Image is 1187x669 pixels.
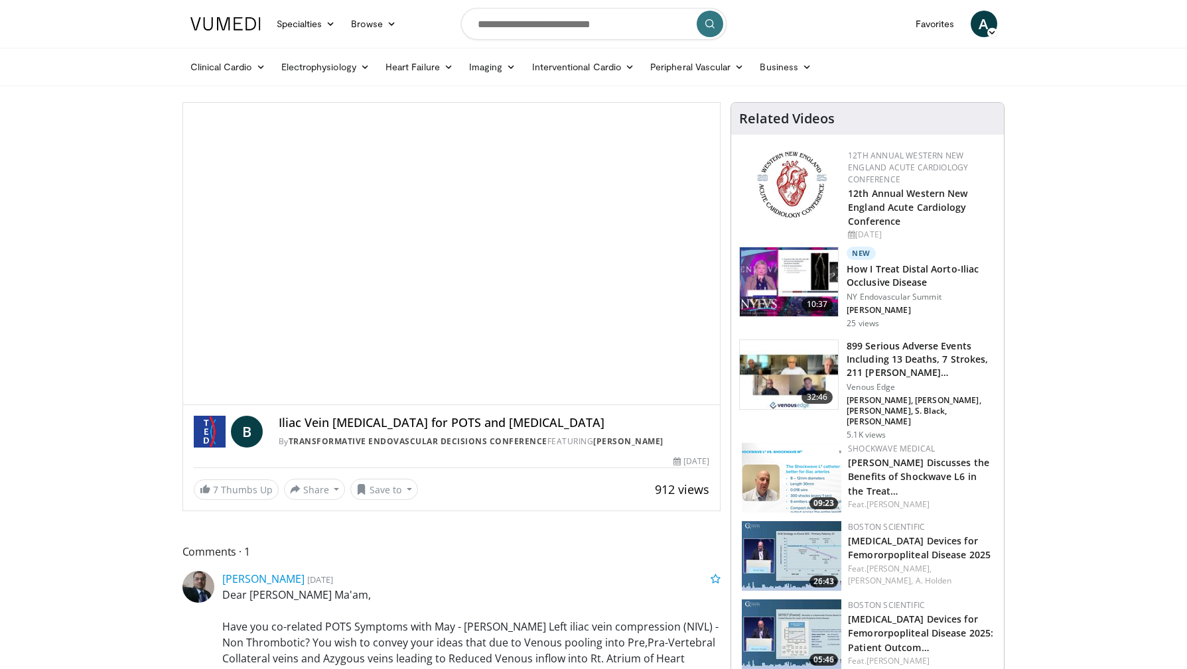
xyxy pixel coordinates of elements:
a: [MEDICAL_DATA] Devices for Femororpopliteal Disease 2025 [848,534,991,561]
a: Heart Failure [378,54,461,80]
p: 25 views [847,318,879,329]
span: 05:46 [809,654,838,666]
a: Peripheral Vascular [642,54,752,80]
span: 912 views [655,481,709,497]
a: 05:46 [742,599,841,669]
a: [PERSON_NAME] Discusses the Benefits of Shockwave L6 in the Treat… [848,456,989,497]
a: [PERSON_NAME] [867,499,930,510]
span: 26:43 [809,576,838,587]
p: [PERSON_NAME], [PERSON_NAME], [PERSON_NAME], S. Black, [PERSON_NAME] [847,395,996,427]
div: Feat. [848,655,993,667]
a: [PERSON_NAME], [848,575,913,586]
a: 7 Thumbs Up [194,479,279,500]
p: NY Endovascular Summit [847,292,996,302]
button: Share [284,479,346,500]
a: Business [752,54,819,80]
a: 26:43 [742,521,841,591]
h3: How I Treat Distal Aorto-Iliac Occlusive Disease [847,263,996,289]
a: Imaging [461,54,524,80]
a: Favorites [908,11,963,37]
img: 2334b6cc-ba6f-4e47-8c88-f3f3fe785331.150x105_q85_crop-smart_upscale.jpg [740,340,838,409]
a: Browse [343,11,404,37]
div: By FEATURING [279,436,710,448]
a: Clinical Cardio [182,54,273,80]
p: Venous Edge [847,382,996,393]
img: 895c61b3-3485-488f-b44b-081445145de9.150x105_q85_crop-smart_upscale.jpg [742,599,841,669]
a: [PERSON_NAME] [593,436,663,447]
img: 142608a3-2d4c-41b5-acf6-ad874b7ae290.150x105_q85_crop-smart_upscale.jpg [742,521,841,591]
p: New [847,247,876,260]
a: A [971,11,997,37]
a: [PERSON_NAME] [222,572,305,586]
small: [DATE] [307,574,333,585]
a: 12th Annual Western New England Acute Cardiology Conference [848,150,968,185]
button: Save to [350,479,418,500]
div: [DATE] [673,456,709,467]
h3: 899 Serious Adverse Events Including 13 Deaths, 7 Strokes, 211 [PERSON_NAME]… [847,339,996,379]
video-js: Video Player [183,103,721,405]
span: Comments 1 [182,543,721,560]
h4: Related Videos [739,111,835,127]
a: 12th Annual Western New England Acute Cardiology Conference [848,187,967,227]
div: Feat. [848,563,993,587]
h4: Iliac Vein [MEDICAL_DATA] for POTS and [MEDICAL_DATA] [279,416,710,430]
span: 10:37 [802,298,833,311]
a: Shockwave Medical [848,443,935,454]
a: Interventional Cardio [524,54,643,80]
img: f4f56b5b-a258-48b3-b79b-1fd13a5a7541.png.150x105_q85_crop-smart_upscale.png [742,443,841,513]
a: 10:37 New How I Treat Distal Aorto-Iliac Occlusive Disease NY Endovascular Summit [PERSON_NAME] 2... [739,247,996,329]
a: B [231,416,263,448]
a: Specialties [269,11,344,37]
a: Boston Scientific [848,521,925,532]
p: [PERSON_NAME] [847,305,996,316]
span: 09:23 [809,497,838,509]
img: Avatar [182,571,214,603]
img: 0954f259-7907-4053-a817-32a96463ecc8.png.150x105_q85_autocrop_double_scale_upscale_version-0.2.png [755,150,829,219]
a: 32:46 899 Serious Adverse Events Including 13 Deaths, 7 Strokes, 211 [PERSON_NAME]… Venous Edge [... [739,339,996,440]
img: Transformative Endovascular Decisions Conference [194,416,226,448]
a: Transformative Endovascular Decisions Conference [289,436,547,447]
div: Feat. [848,499,993,511]
a: A. Holden [916,575,952,586]
div: [DATE] [848,229,993,241]
img: VuMedi Logo [190,17,261,30]
span: 7 [213,483,218,496]
a: [PERSON_NAME], [867,563,932,574]
a: Boston Scientific [848,599,925,611]
p: 5.1K views [847,430,886,440]
input: Search topics, interventions [461,8,727,40]
a: 09:23 [742,443,841,513]
a: [MEDICAL_DATA] Devices for Femororpopliteal Disease 2025: Patient Outcom… [848,613,993,653]
a: [PERSON_NAME] [867,655,930,666]
img: 4b355214-b789-4d36-b463-674db39b8a24.150x105_q85_crop-smart_upscale.jpg [740,247,838,316]
span: 32:46 [802,391,833,404]
a: Electrophysiology [273,54,378,80]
